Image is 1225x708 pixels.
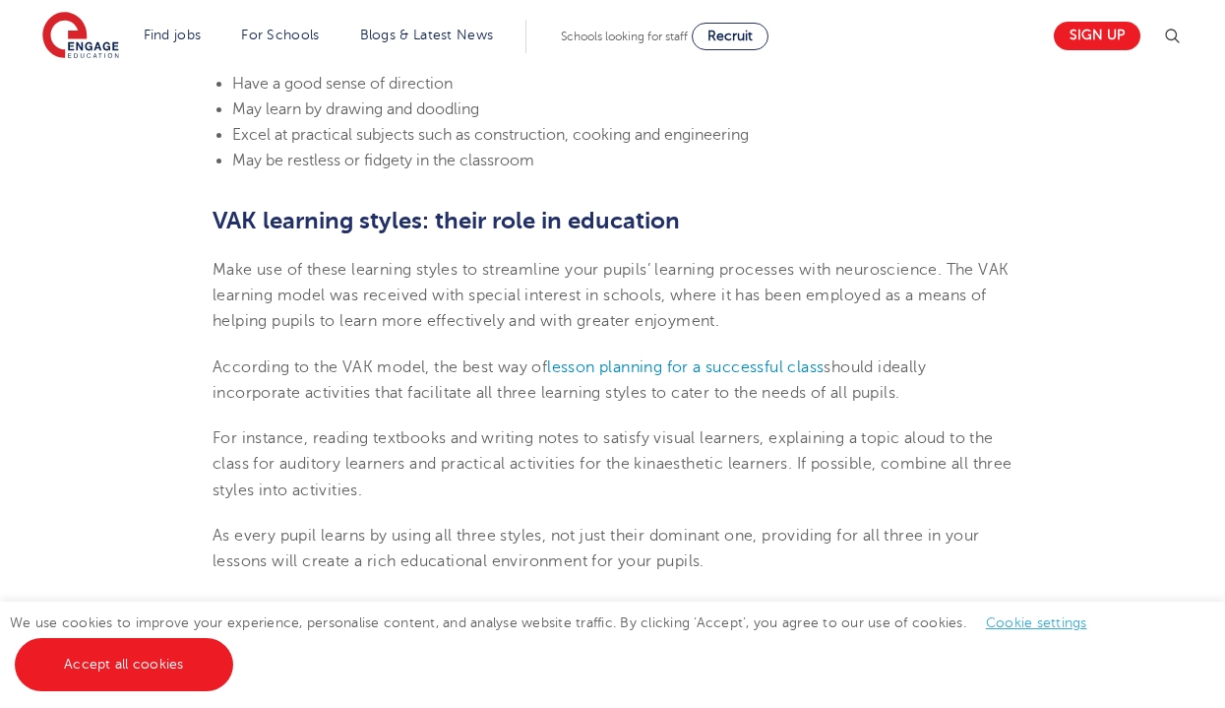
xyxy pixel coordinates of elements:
a: Blogs & Latest News [360,28,494,42]
span: For instance, reading textbooks and writing notes to satisfy visual learners, explaining a topic ... [213,429,1012,499]
span: May be restless or fidgety in the classroom [232,152,534,169]
b: VAK learning styles: their role in education [213,207,680,234]
a: For Schools [241,28,319,42]
span: We use cookies to improve your experience, personalise content, and analyse website traffic. By c... [10,615,1107,672]
span: Make use of these learning styles to streamline your pupils’ learning processes with neuroscience... [213,261,1009,331]
span: Recruit [707,29,753,43]
span: Have a good sense of direction [232,75,453,93]
a: Accept all cookies [15,638,233,691]
span: Excel at practical subjects such as construction, cooking and engineering [232,126,749,144]
a: Sign up [1054,22,1140,50]
a: Recruit [692,23,768,50]
a: Find jobs [144,28,202,42]
img: Engage Education [42,12,119,61]
a: lesson planning for a successful class [547,358,824,376]
span: According to the VAK model, the best way of [213,358,547,376]
span: As every pupil learns by using all three styles, not just their dominant one, providing for all t... [213,527,980,570]
a: Cookie settings [986,615,1087,630]
span: should ideally incorporate activities that facilitate all three learning styles to cater to the n... [213,358,926,402]
span: Schools looking for staff [561,30,688,43]
span: May learn by drawing and doodling [232,100,479,118]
